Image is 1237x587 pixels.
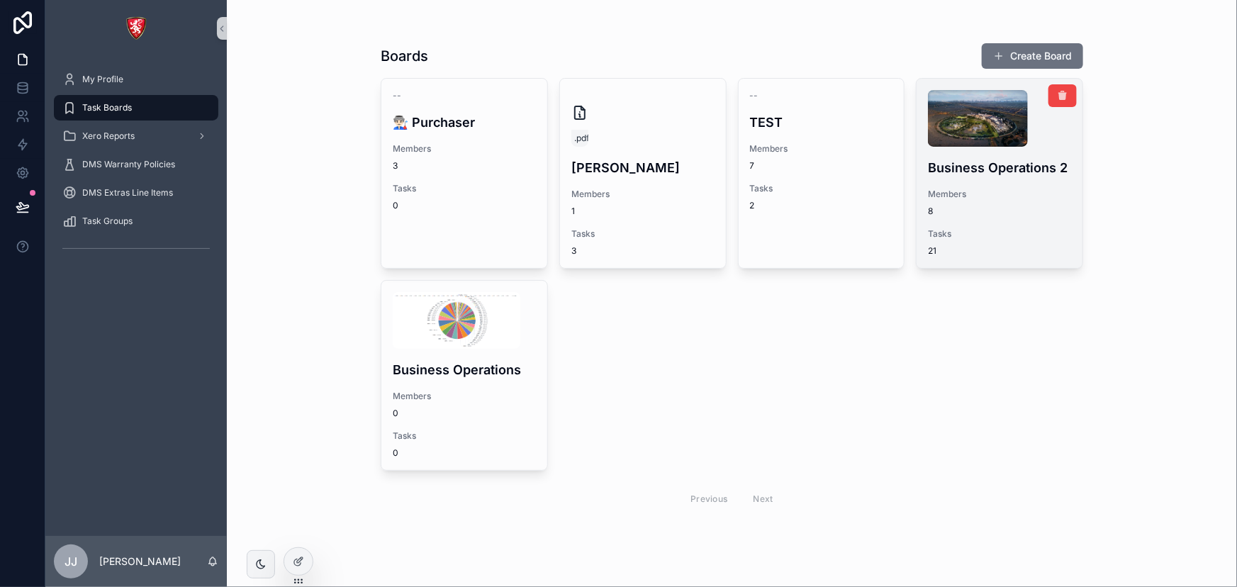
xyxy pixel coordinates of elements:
[928,90,1028,147] img: bud-n9.bbe8f4ee54d7e6d4019000c9cbe8b3b1.jpg
[750,160,893,172] span: 7
[982,43,1083,69] button: Create Board
[393,292,520,349] img: Screenshot-2024-12-04-135548.png
[393,430,536,442] span: Tasks
[750,183,893,194] span: Tasks
[54,152,218,177] a: DMS Warranty Policies
[65,553,77,570] span: JJ
[393,447,398,459] span: 0
[738,78,905,269] a: --TESTMembers7Tasks2
[571,228,715,240] span: Tasks
[750,90,759,101] span: --
[393,90,401,101] span: --
[571,245,576,257] span: 3
[82,216,133,227] span: Task Groups
[381,78,548,269] a: --👨🏻‍🏭 PurchaserMembers3Tasks0
[393,200,398,211] span: 0
[928,245,936,257] span: 21
[393,391,536,402] span: Members
[54,95,218,121] a: Task Boards
[54,67,218,92] a: My Profile
[82,102,132,113] span: Task Boards
[928,158,1071,177] h4: Business Operations 2
[393,143,536,155] span: Members
[82,187,173,199] span: DMS Extras Line Items
[393,160,536,172] span: 3
[916,78,1083,269] a: bud-n9.bbe8f4ee54d7e6d4019000c9cbe8b3b1.jpgBusiness Operations 2Members8Tasks21
[381,46,428,66] h1: Boards
[82,159,175,170] span: DMS Warranty Policies
[750,200,755,211] span: 2
[381,280,548,471] a: Screenshot-2024-12-04-135548.pngBusiness OperationsMembers0Tasks0
[393,183,536,194] span: Tasks
[393,113,536,132] h4: 👨🏻‍🏭 Purchaser
[571,189,715,200] span: Members
[54,123,218,149] a: Xero Reports
[750,113,893,132] h4: TEST
[571,206,715,217] span: 1
[928,228,1071,240] span: Tasks
[571,158,715,177] h4: [PERSON_NAME]
[54,180,218,206] a: DMS Extras Line Items
[82,130,135,142] span: Xero Reports
[559,78,727,269] a: Quotation_[US_VEHICLE_IDENTIFICATION_NUMBER].pdf-0.pdf[PERSON_NAME]Members1Tasks3
[99,554,181,569] p: [PERSON_NAME]
[574,133,589,144] span: .pdf
[393,408,536,419] span: 0
[54,208,218,234] a: Task Groups
[750,143,893,155] span: Members
[928,189,1071,200] span: Members
[125,17,147,40] img: App logo
[393,360,536,379] h4: Business Operations
[928,206,1071,217] span: 8
[82,74,123,85] span: My Profile
[45,57,227,278] div: scrollable content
